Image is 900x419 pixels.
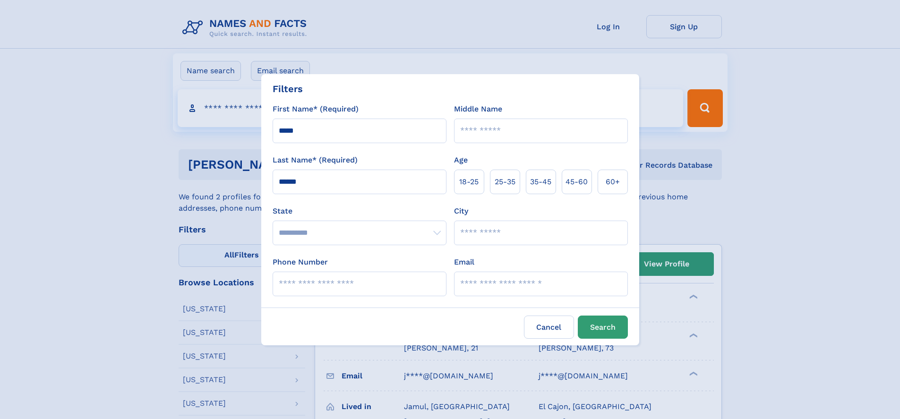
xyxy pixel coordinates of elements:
label: Cancel [524,316,574,339]
button: Search [578,316,628,339]
label: Email [454,257,474,268]
span: 60+ [606,176,620,188]
label: Phone Number [273,257,328,268]
label: Last Name* (Required) [273,154,358,166]
label: City [454,205,468,217]
label: Age [454,154,468,166]
label: State [273,205,446,217]
label: First Name* (Required) [273,103,359,115]
label: Middle Name [454,103,502,115]
span: 45‑60 [566,176,588,188]
span: 25‑35 [495,176,515,188]
div: Filters [273,82,303,96]
span: 18‑25 [459,176,479,188]
span: 35‑45 [530,176,551,188]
